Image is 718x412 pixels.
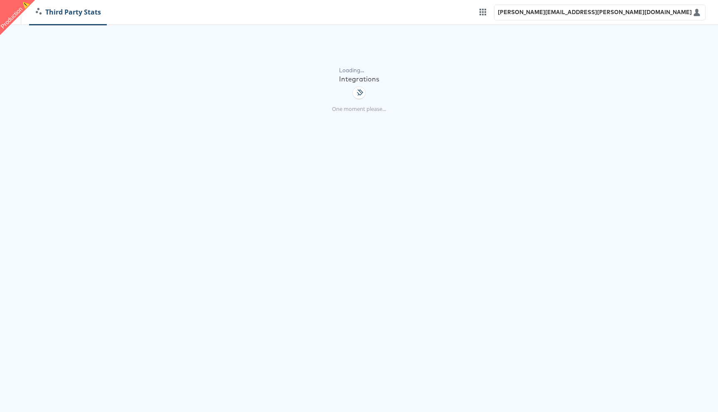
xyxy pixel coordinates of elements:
[339,74,379,84] div: Integrations
[339,66,379,74] div: Loading...
[332,105,386,113] p: One moment please...
[30,7,107,17] a: Third Party Stats
[498,8,692,16] div: [PERSON_NAME][EMAIL_ADDRESS][PERSON_NAME][DOMAIN_NAME]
